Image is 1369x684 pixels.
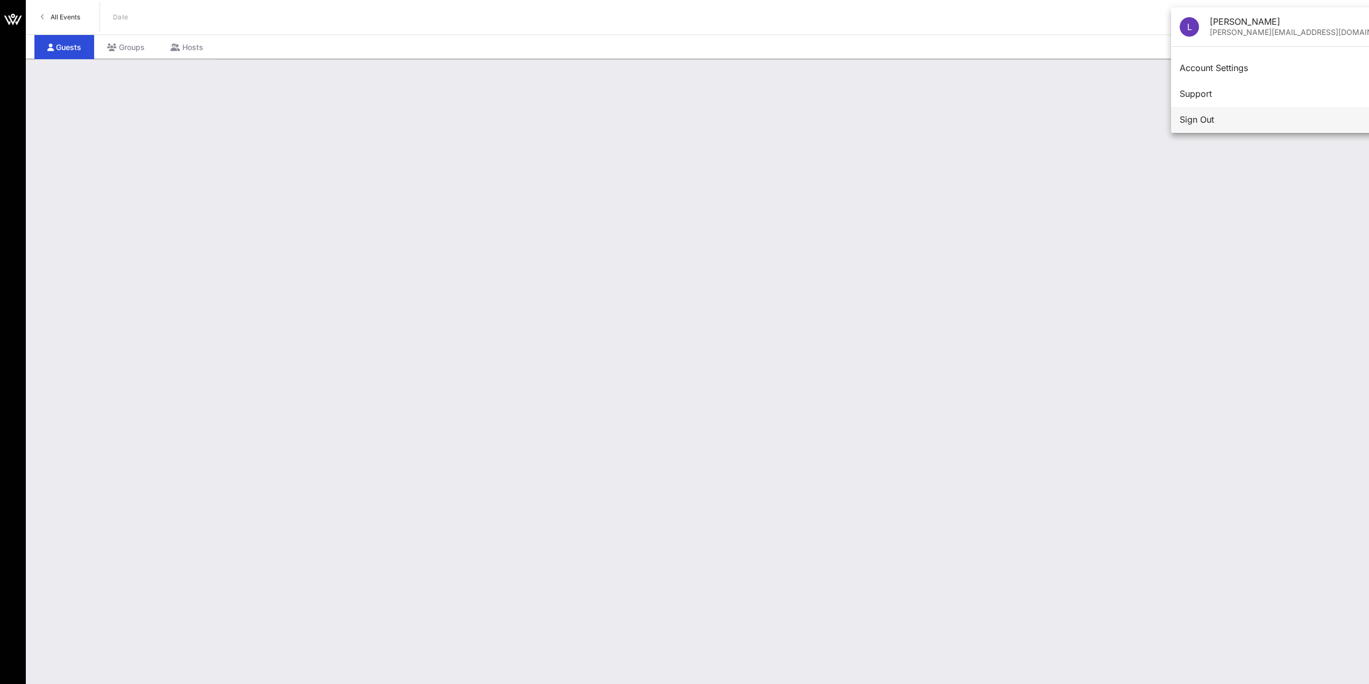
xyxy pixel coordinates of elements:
a: All Events [34,9,87,26]
p: Date [113,12,129,23]
div: Groups [94,35,158,59]
div: Guests [34,35,94,59]
span: All Events [51,13,80,21]
span: L [1187,22,1192,32]
div: Hosts [158,35,216,59]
